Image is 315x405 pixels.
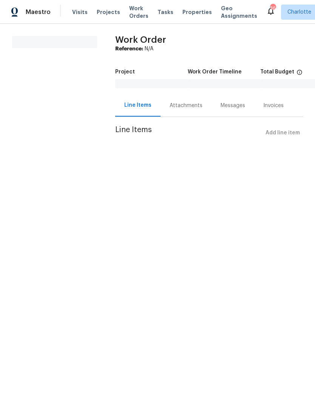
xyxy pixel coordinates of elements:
span: Work Order [115,35,166,44]
span: Geo Assignments [221,5,257,20]
div: Messages [221,102,245,109]
h5: Work Order Timeline [188,69,242,75]
div: Attachments [170,102,202,109]
span: Work Orders [129,5,148,20]
div: N/A [115,45,303,53]
div: Line Items [124,101,151,109]
span: Tasks [157,9,173,15]
h5: Total Budget [260,69,294,75]
h5: Project [115,69,135,75]
div: Invoices [263,102,284,109]
span: Charlotte [287,8,311,16]
span: Line Items [115,126,262,140]
span: Visits [72,8,88,16]
div: 36 [270,5,275,12]
span: Properties [182,8,212,16]
b: Reference: [115,46,143,51]
span: The total cost of line items that have been proposed by Opendoor. This sum includes line items th... [296,69,303,79]
span: Maestro [26,8,51,16]
span: Projects [97,8,120,16]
